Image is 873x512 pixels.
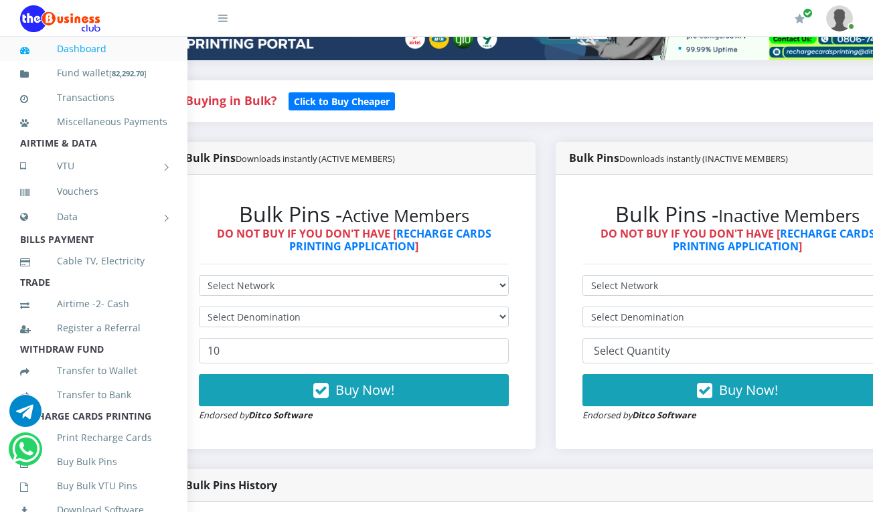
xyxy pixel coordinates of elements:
strong: Buying in Bulk? [185,92,276,108]
a: Register a Referral [20,313,167,343]
small: Active Members [342,204,469,228]
strong: Ditco Software [248,409,313,421]
small: Endorsed by [582,409,696,421]
a: Fund wallet[82,292.70] [20,58,167,89]
a: Chat for support [12,443,39,465]
a: VTU [20,149,167,183]
span: Buy Now! [335,381,394,399]
b: Click to Buy Cheaper [294,95,390,108]
a: Dashboard [20,33,167,64]
a: Data [20,200,167,234]
i: Renew/Upgrade Subscription [795,13,805,24]
small: Inactive Members [718,204,860,228]
a: Chat for support [9,405,42,427]
a: Buy Bulk Pins [20,446,167,477]
strong: Bulk Pins [569,151,788,165]
img: User [826,5,853,31]
strong: Bulk Pins History [185,478,277,493]
input: Enter Quantity [199,338,509,363]
a: Transfer to Bank [20,379,167,410]
small: Downloads instantly (INACTIVE MEMBERS) [619,153,788,165]
a: Cable TV, Electricity [20,246,167,276]
small: [ ] [109,68,147,78]
span: Renew/Upgrade Subscription [803,8,813,18]
small: Downloads instantly (ACTIVE MEMBERS) [236,153,395,165]
a: Airtime -2- Cash [20,288,167,319]
button: Buy Now! [199,374,509,406]
span: Buy Now! [719,381,778,399]
a: Vouchers [20,176,167,207]
a: Transfer to Wallet [20,355,167,386]
strong: Bulk Pins [185,151,395,165]
img: Logo [20,5,100,32]
a: Transactions [20,82,167,113]
small: Endorsed by [199,409,313,421]
a: Buy Bulk VTU Pins [20,471,167,501]
a: Print Recharge Cards [20,422,167,453]
a: Miscellaneous Payments [20,106,167,137]
strong: DO NOT BUY IF YOU DON'T HAVE [ ] [217,226,491,254]
h2: Bulk Pins - [199,201,509,227]
b: 82,292.70 [112,68,144,78]
a: RECHARGE CARDS PRINTING APPLICATION [289,226,491,254]
a: Click to Buy Cheaper [289,92,395,108]
strong: Ditco Software [632,409,696,421]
